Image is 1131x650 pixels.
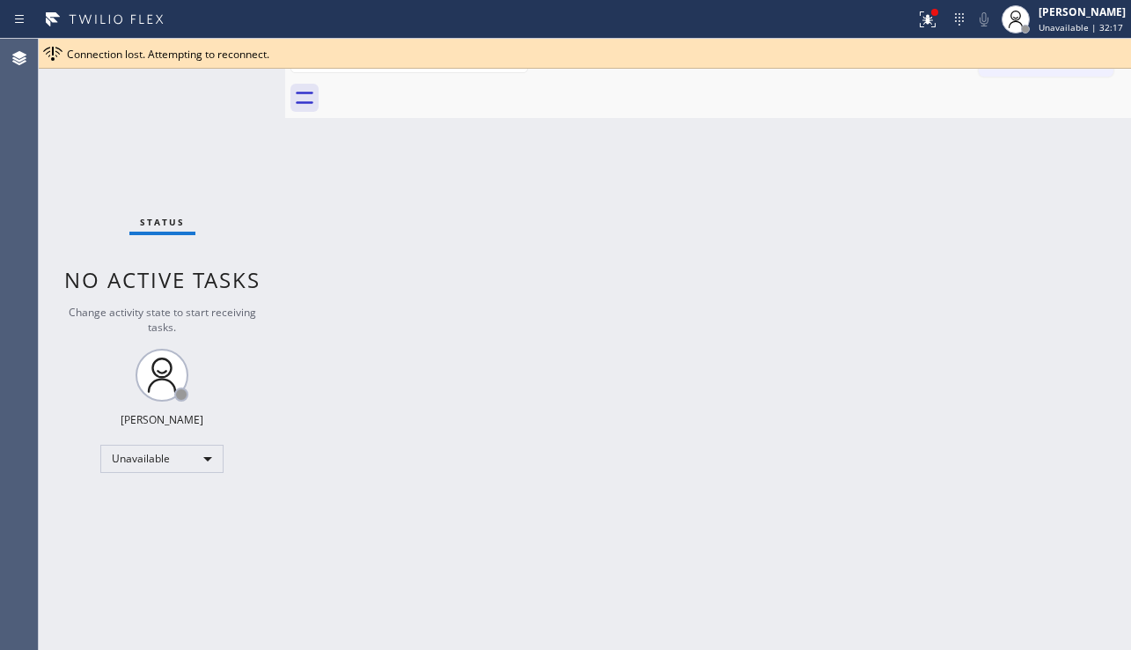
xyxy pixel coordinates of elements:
[1039,4,1126,19] div: [PERSON_NAME]
[972,7,996,32] button: Mute
[67,47,269,62] span: Connection lost. Attempting to reconnect.
[64,265,261,294] span: No active tasks
[1039,21,1123,33] span: Unavailable | 32:17
[121,412,203,427] div: [PERSON_NAME]
[100,445,224,473] div: Unavailable
[140,216,185,228] span: Status
[69,305,256,335] span: Change activity state to start receiving tasks.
